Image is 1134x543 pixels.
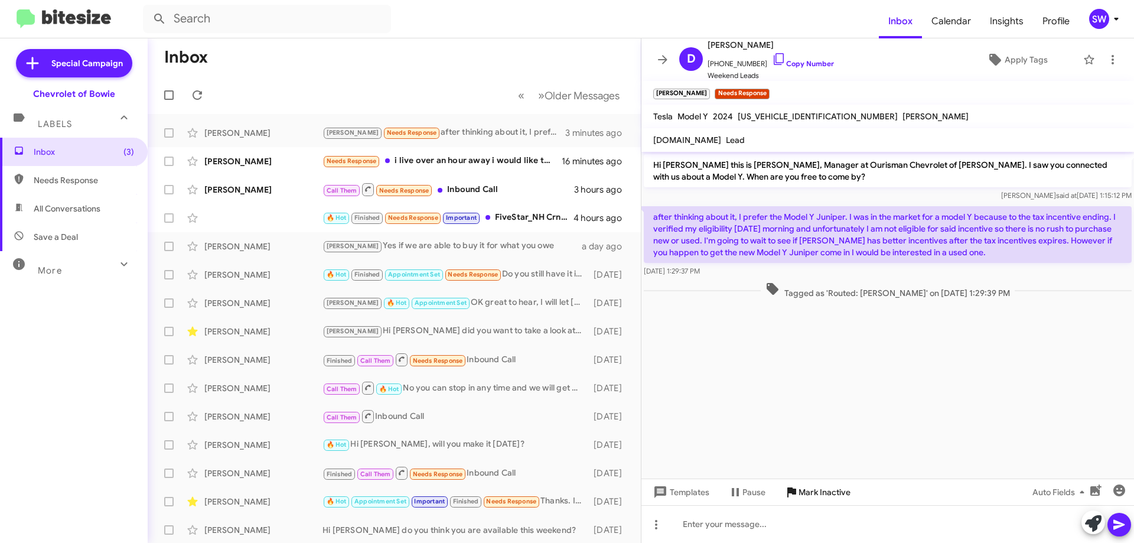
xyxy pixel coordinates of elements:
[448,271,498,278] span: Needs Response
[327,470,353,478] span: Finished
[1079,9,1121,29] button: SW
[565,127,631,139] div: 3 minutes ago
[204,297,322,309] div: [PERSON_NAME]
[538,88,545,103] span: »
[1001,191,1132,200] span: [PERSON_NAME] [DATE] 1:15:12 PM
[511,83,627,108] nav: Page navigation example
[33,88,115,100] div: Chevrolet of Bowie
[446,214,477,222] span: Important
[775,482,860,503] button: Mark Inactive
[34,203,100,214] span: All Conversations
[1005,49,1048,70] span: Apply Tags
[588,411,631,422] div: [DATE]
[486,498,536,505] span: Needs Response
[327,357,353,365] span: Finished
[204,269,322,281] div: [PERSON_NAME]
[322,211,573,225] div: FiveStar_NH Crn [DATE]-[DATE] $3.8 -2.0 Crn [DATE] $3.78 -2.0 Bns [DATE]-[DATE] $9.53 +1.0 Bns [D...
[327,214,347,222] span: 🔥 Hot
[588,269,631,281] div: [DATE]
[327,299,379,307] span: [PERSON_NAME]
[388,214,438,222] span: Needs Response
[51,57,123,69] span: Special Campaign
[322,154,562,168] div: i live over an hour away i would like to figure out numbers before i drove up there
[1056,191,1077,200] span: said at
[322,524,588,536] div: Hi [PERSON_NAME] do you think you are available this weekend?
[713,111,733,122] span: 2024
[708,38,834,52] span: [PERSON_NAME]
[879,4,922,38] a: Inbox
[414,498,445,505] span: Important
[204,411,322,422] div: [PERSON_NAME]
[644,154,1132,187] p: Hi [PERSON_NAME] this is [PERSON_NAME], Manager at Ourisman Chevrolet of [PERSON_NAME]. I saw you...
[354,214,380,222] span: Finished
[34,174,134,186] span: Needs Response
[322,126,565,139] div: after thinking about it, I prefer the Model Y Juniper. I was in the market for a model Y because ...
[387,299,407,307] span: 🔥 Hot
[379,187,429,194] span: Needs Response
[388,271,440,278] span: Appointment Set
[379,385,399,393] span: 🔥 Hot
[980,4,1033,38] span: Insights
[653,111,673,122] span: Tesla
[204,382,322,394] div: [PERSON_NAME]
[719,482,775,503] button: Pause
[582,240,631,252] div: a day ago
[322,296,588,310] div: OK great to hear, I will let [PERSON_NAME] in finance know that you would like them emailed.
[641,482,719,503] button: Templates
[322,409,588,424] div: Inbound Call
[453,498,479,505] span: Finished
[322,352,588,367] div: Inbound Call
[360,470,391,478] span: Call Them
[651,482,709,503] span: Templates
[726,135,745,145] span: Lead
[204,184,322,196] div: [PERSON_NAME]
[644,266,700,275] span: [DATE] 1:29:37 PM
[799,482,850,503] span: Mark Inactive
[322,324,588,338] div: Hi [PERSON_NAME] did you want to take a look at anything in person?
[1033,4,1079,38] a: Profile
[708,52,834,70] span: [PHONE_NUMBER]
[415,299,467,307] span: Appointment Set
[322,239,582,253] div: Yes if we are able to buy it for what you owe
[354,498,406,505] span: Appointment Set
[545,89,620,102] span: Older Messages
[38,119,72,129] span: Labels
[327,441,347,448] span: 🔥 Hot
[687,50,696,69] span: D
[772,59,834,68] a: Copy Number
[518,88,524,103] span: «
[322,495,588,508] div: Thanks. I appreciate your help.
[327,242,379,250] span: [PERSON_NAME]
[327,327,379,335] span: [PERSON_NAME]
[413,470,463,478] span: Needs Response
[588,439,631,451] div: [DATE]
[653,89,710,99] small: [PERSON_NAME]
[204,354,322,366] div: [PERSON_NAME]
[322,182,574,197] div: Inbound Call
[742,482,765,503] span: Pause
[204,524,322,536] div: [PERSON_NAME]
[562,155,631,167] div: 16 minutes ago
[956,49,1077,70] button: Apply Tags
[327,414,357,421] span: Call Them
[123,146,134,158] span: (3)
[327,498,347,505] span: 🔥 Hot
[327,271,347,278] span: 🔥 Hot
[164,48,208,67] h1: Inbox
[511,83,532,108] button: Previous
[34,146,134,158] span: Inbox
[322,381,588,395] div: No you can stop in any time and we will get you taken care of
[922,4,980,38] a: Calendar
[1089,9,1109,29] div: SW
[653,135,721,145] span: [DOMAIN_NAME]
[360,357,391,365] span: Call Them
[387,129,437,136] span: Needs Response
[16,49,132,77] a: Special Campaign
[204,439,322,451] div: [PERSON_NAME]
[761,282,1015,299] span: Tagged as 'Routed: [PERSON_NAME]' on [DATE] 1:29:39 PM
[143,5,391,33] input: Search
[1032,482,1089,503] span: Auto Fields
[354,271,380,278] span: Finished
[588,496,631,508] div: [DATE]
